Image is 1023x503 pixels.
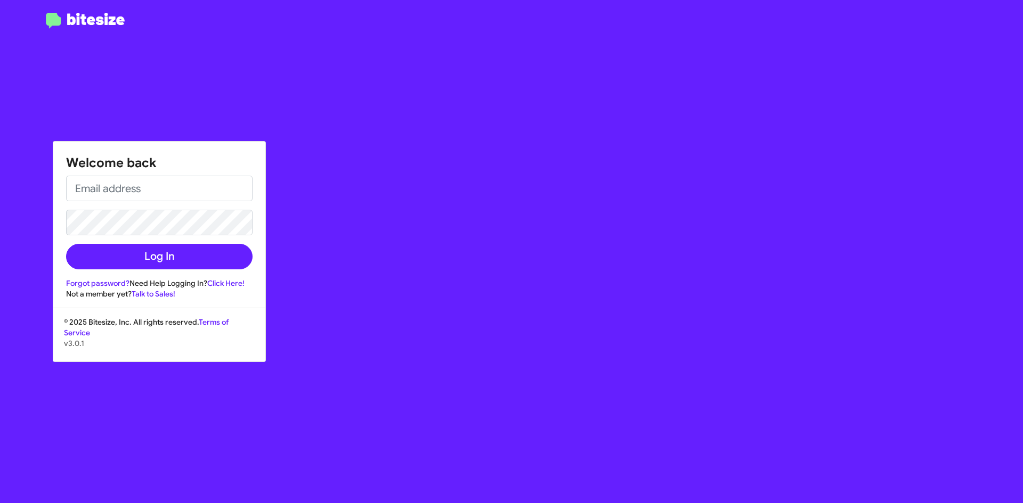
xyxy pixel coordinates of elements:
a: Forgot password? [66,278,129,288]
div: Need Help Logging In? [66,278,253,288]
a: Click Here! [207,278,245,288]
a: Talk to Sales! [132,289,175,299]
p: v3.0.1 [64,338,255,349]
input: Email address [66,176,253,201]
div: © 2025 Bitesize, Inc. All rights reserved. [53,317,265,361]
button: Log In [66,244,253,269]
h1: Welcome back [66,154,253,171]
div: Not a member yet? [66,288,253,299]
